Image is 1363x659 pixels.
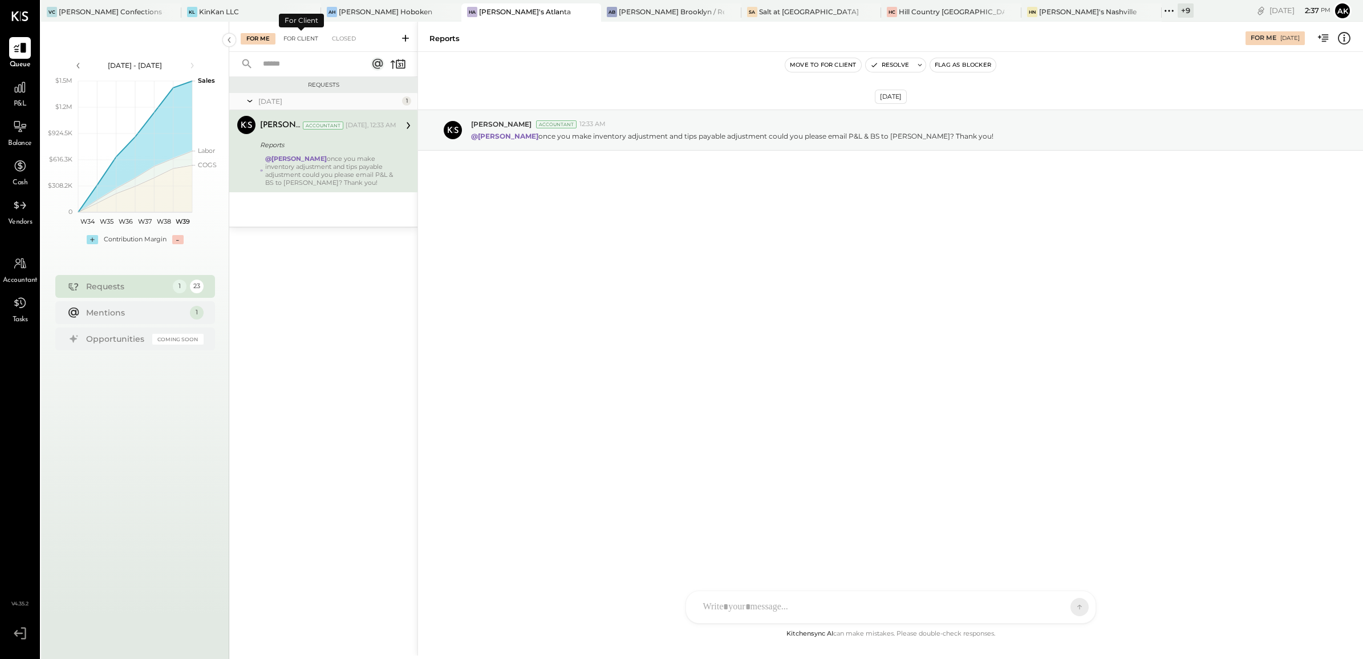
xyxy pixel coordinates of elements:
div: [PERSON_NAME]'s Atlanta [479,7,571,17]
div: Salt at [GEOGRAPHIC_DATA] [759,7,859,17]
button: Flag as Blocker [930,58,996,72]
p: once you make inventory adjustment and tips payable adjustment could you please email P&L & BS to... [471,131,993,141]
text: Sales [198,76,215,84]
div: For Me [241,33,275,45]
div: [PERSON_NAME] Confections - [GEOGRAPHIC_DATA] [59,7,164,17]
a: Balance [1,116,39,149]
a: Tasks [1,292,39,325]
div: 23 [190,280,204,293]
span: P&L [14,99,27,110]
div: Coming Soon [152,334,204,345]
span: Tasks [13,315,28,325]
div: 1 [402,96,411,106]
a: Cash [1,155,39,188]
div: For Client [279,14,324,27]
div: Requests [86,281,167,292]
div: HC [887,7,897,17]
text: $308.2K [48,181,72,189]
a: Vendors [1,195,39,228]
text: COGS [198,161,217,169]
div: VC [47,7,57,17]
div: [DATE] [1269,5,1330,16]
div: [DATE] [875,90,907,104]
text: $1.5M [55,76,72,84]
text: 0 [68,208,72,216]
text: Labor [198,147,215,155]
div: HN [1027,7,1037,17]
text: W35 [100,217,113,225]
div: KL [187,7,197,17]
text: $924.5K [48,129,72,137]
span: [PERSON_NAME] [471,119,532,129]
span: Balance [8,139,32,149]
div: copy link [1255,5,1267,17]
div: Reports [429,33,460,44]
strong: @[PERSON_NAME] [471,132,538,140]
div: AB [607,7,617,17]
button: Move to for client [785,58,861,72]
div: [PERSON_NAME] Brooklyn / Rebel Cafe [619,7,724,17]
div: [PERSON_NAME] Hoboken [339,7,432,17]
button: Ak [1333,2,1352,20]
text: $1.2M [55,103,72,111]
div: Reports [260,139,393,151]
text: W37 [137,217,151,225]
div: [DATE], 12:33 AM [346,121,396,130]
div: 1 [173,280,186,293]
div: once you make inventory adjustment and tips payable adjustment could you please email P&L & BS to... [265,155,396,187]
div: For Client [278,33,324,45]
span: Queue [10,60,31,70]
strong: @[PERSON_NAME] [265,155,327,163]
text: W34 [80,217,95,225]
div: 1 [190,306,204,320]
div: KinKan LLC [199,7,239,17]
text: W38 [156,217,171,225]
text: W39 [175,217,189,225]
div: Accountant [303,122,343,130]
text: $616.3K [49,155,72,163]
div: AH [327,7,337,17]
div: Sa [747,7,757,17]
div: Contribution Margin [104,235,167,244]
span: Accountant [3,276,38,286]
span: Vendors [8,217,33,228]
span: 12:33 AM [579,120,606,129]
div: Requests [235,81,412,89]
div: Opportunities [86,333,147,345]
div: [PERSON_NAME] [260,120,301,131]
div: Closed [326,33,362,45]
a: P&L [1,76,39,110]
div: HA [467,7,477,17]
text: W36 [118,217,132,225]
a: Accountant [1,253,39,286]
div: [PERSON_NAME]'s Nashville [1039,7,1137,17]
div: [DATE] [258,96,399,106]
button: Resolve [866,58,914,72]
div: - [172,235,184,244]
div: Hill Country [GEOGRAPHIC_DATA] [899,7,1004,17]
a: Queue [1,37,39,70]
div: Mentions [86,307,184,318]
span: Cash [13,178,27,188]
div: + [87,235,98,244]
div: [DATE] - [DATE] [87,60,184,70]
div: Accountant [536,120,577,128]
div: + 9 [1178,3,1194,18]
div: For Me [1251,34,1276,43]
div: [DATE] [1280,34,1300,42]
